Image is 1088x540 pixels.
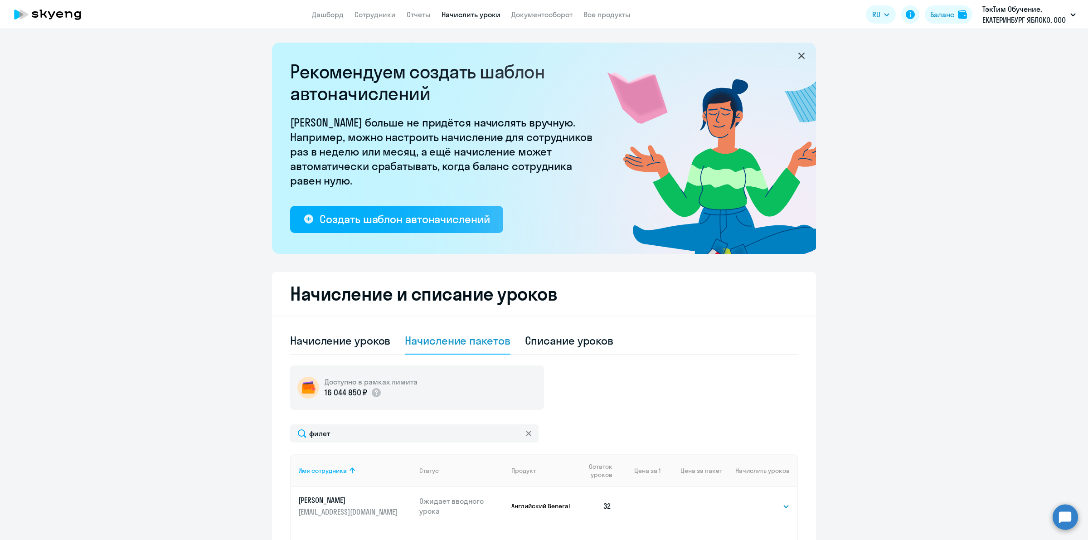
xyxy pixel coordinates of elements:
div: Списание уроков [525,333,614,348]
div: Статус [419,467,505,475]
div: Продукт [511,467,536,475]
div: Начисление уроков [290,333,390,348]
button: Создать шаблон автоначислений [290,206,503,233]
a: Сотрудники [355,10,396,19]
td: 32 [573,487,619,525]
button: RU [866,5,896,24]
div: Баланс [930,9,954,20]
p: [PERSON_NAME] больше не придётся начислять вручную. Например, можно настроить начисление для сотр... [290,115,598,188]
div: Остаток уроков [580,462,619,479]
p: Английский General [511,502,573,510]
a: Отчеты [407,10,431,19]
a: Все продукты [583,10,631,19]
button: Балансbalance [925,5,972,24]
p: 16 044 850 ₽ [325,387,367,399]
a: Дашборд [312,10,344,19]
div: Продукт [511,467,573,475]
p: ТэкТим Обучение, ЕКАТЕРИНБУРГ ЯБЛОКО, ООО [982,4,1067,25]
div: Начисление пакетов [405,333,510,348]
p: [PERSON_NAME] [298,495,400,505]
p: [EMAIL_ADDRESS][DOMAIN_NAME] [298,507,400,517]
th: Цена за 1 [619,454,661,487]
th: Цена за пакет [661,454,722,487]
img: balance [958,10,967,19]
div: Имя сотрудника [298,467,347,475]
div: Имя сотрудника [298,467,412,475]
h2: Рекомендуем создать шаблон автоначислений [290,61,598,104]
a: [PERSON_NAME][EMAIL_ADDRESS][DOMAIN_NAME] [298,495,412,517]
div: Статус [419,467,439,475]
input: Поиск по имени, email, продукту или статусу [290,424,539,443]
h2: Начисление и списание уроков [290,283,798,305]
a: Документооборот [511,10,573,19]
th: Начислить уроков [722,454,797,487]
img: wallet-circle.png [297,377,319,399]
button: ТэкТим Обучение, ЕКАТЕРИНБУРГ ЯБЛОКО, ООО [978,4,1080,25]
span: RU [872,9,880,20]
span: Остаток уроков [580,462,612,479]
div: Создать шаблон автоначислений [320,212,490,226]
a: Начислить уроки [442,10,500,19]
h5: Доступно в рамках лимита [325,377,418,387]
p: Ожидает вводного урока [419,496,505,516]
